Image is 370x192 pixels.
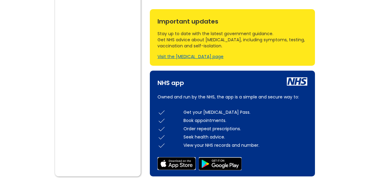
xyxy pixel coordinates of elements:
[157,31,307,49] div: Stay up to date with the latest government guidance. Get NHS advice about [MEDICAL_DATA], includi...
[287,77,307,86] img: nhs icon white
[157,141,166,150] img: check icon
[183,117,307,124] div: Book appointments.
[183,142,307,148] div: View your NHS records and number.
[157,125,166,133] img: check icon
[157,54,224,60] a: Visit the [MEDICAL_DATA] page
[157,15,307,24] div: Important updates
[183,134,307,140] div: Seek health advice.
[157,157,196,170] img: app store icon
[157,116,166,125] img: check icon
[157,108,166,116] img: check icon
[183,126,307,132] div: Order repeat prescriptions.
[183,109,307,115] div: Get your [MEDICAL_DATA] Pass.
[199,157,242,170] img: google play store icon
[157,93,307,101] p: Owned and run by the NHS, the app is a simple and secure way to:
[157,77,184,86] div: NHS app
[157,133,166,141] img: check icon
